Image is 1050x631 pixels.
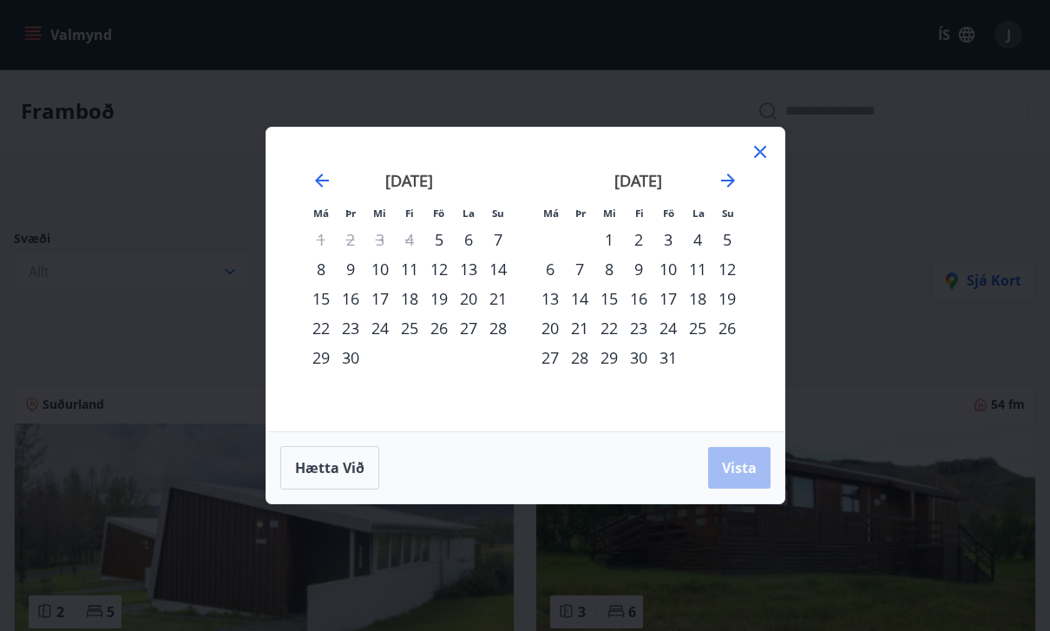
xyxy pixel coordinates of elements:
td: Choose föstudagur, 5. september 2025 as your check-in date. It’s available. [424,225,454,254]
small: Þr [345,207,356,220]
td: Choose miðvikudagur, 17. september 2025 as your check-in date. It’s available. [365,284,395,313]
td: Choose fimmtudagur, 11. september 2025 as your check-in date. It’s available. [395,254,424,284]
td: Choose mánudagur, 29. september 2025 as your check-in date. It’s available. [306,343,336,372]
td: Choose mánudagur, 13. október 2025 as your check-in date. It’s available. [535,284,565,313]
div: 29 [594,343,624,372]
div: 12 [424,254,454,284]
div: 30 [624,343,653,372]
td: Choose fimmtudagur, 30. október 2025 as your check-in date. It’s available. [624,343,653,372]
div: 30 [336,343,365,372]
td: Choose sunnudagur, 28. september 2025 as your check-in date. It’s available. [483,313,513,343]
td: Choose fimmtudagur, 23. október 2025 as your check-in date. It’s available. [624,313,653,343]
td: Choose þriðjudagur, 28. október 2025 as your check-in date. It’s available. [565,343,594,372]
div: 7 [483,225,513,254]
td: Choose þriðjudagur, 30. september 2025 as your check-in date. It’s available. [336,343,365,372]
div: 15 [594,284,624,313]
td: Choose föstudagur, 17. október 2025 as your check-in date. It’s available. [653,284,683,313]
div: 21 [483,284,513,313]
td: Choose laugardagur, 25. október 2025 as your check-in date. It’s available. [683,313,712,343]
div: 6 [535,254,565,284]
div: 28 [483,313,513,343]
td: Choose föstudagur, 24. október 2025 as your check-in date. It’s available. [653,313,683,343]
div: 8 [594,254,624,284]
td: Choose sunnudagur, 7. september 2025 as your check-in date. It’s available. [483,225,513,254]
td: Not available. mánudagur, 1. september 2025 [306,225,336,254]
td: Choose miðvikudagur, 29. október 2025 as your check-in date. It’s available. [594,343,624,372]
div: 14 [565,284,594,313]
div: 2 [624,225,653,254]
small: Fö [433,207,444,220]
div: 16 [336,284,365,313]
td: Choose sunnudagur, 26. október 2025 as your check-in date. It’s available. [712,313,742,343]
td: Choose laugardagur, 11. október 2025 as your check-in date. It’s available. [683,254,712,284]
td: Choose fimmtudagur, 25. september 2025 as your check-in date. It’s available. [395,313,424,343]
small: Mi [373,207,386,220]
td: Not available. þriðjudagur, 2. september 2025 [336,225,365,254]
div: 7 [565,254,594,284]
div: 24 [365,313,395,343]
div: 13 [535,284,565,313]
td: Not available. fimmtudagur, 4. september 2025 [395,225,424,254]
td: Choose laugardagur, 27. september 2025 as your check-in date. It’s available. [454,313,483,343]
div: 28 [565,343,594,372]
td: Not available. miðvikudagur, 3. september 2025 [365,225,395,254]
span: Hætta við [295,458,364,477]
strong: [DATE] [385,170,433,191]
div: 5 [424,225,454,254]
div: 5 [712,225,742,254]
td: Choose mánudagur, 20. október 2025 as your check-in date. It’s available. [535,313,565,343]
div: Calendar [287,148,764,411]
td: Choose laugardagur, 4. október 2025 as your check-in date. It’s available. [683,225,712,254]
td: Choose laugardagur, 6. september 2025 as your check-in date. It’s available. [454,225,483,254]
div: 10 [365,254,395,284]
td: Choose föstudagur, 19. september 2025 as your check-in date. It’s available. [424,284,454,313]
div: 17 [653,284,683,313]
small: Má [543,207,559,220]
div: 19 [424,284,454,313]
td: Choose þriðjudagur, 14. október 2025 as your check-in date. It’s available. [565,284,594,313]
div: 14 [483,254,513,284]
div: 27 [454,313,483,343]
div: 25 [395,313,424,343]
small: Su [492,207,504,220]
div: Move backward to switch to the previous month. [312,170,332,191]
td: Choose þriðjudagur, 7. október 2025 as your check-in date. It’s available. [565,254,594,284]
small: Fi [635,207,644,220]
div: 26 [712,313,742,343]
td: Choose miðvikudagur, 10. september 2025 as your check-in date. It’s available. [365,254,395,284]
div: 11 [683,254,712,284]
td: Choose föstudagur, 26. september 2025 as your check-in date. It’s available. [424,313,454,343]
div: 29 [306,343,336,372]
small: Mi [603,207,616,220]
td: Choose fimmtudagur, 9. október 2025 as your check-in date. It’s available. [624,254,653,284]
td: Choose mánudagur, 15. september 2025 as your check-in date. It’s available. [306,284,336,313]
div: 13 [454,254,483,284]
div: 1 [594,225,624,254]
div: 4 [683,225,712,254]
td: Choose föstudagur, 12. september 2025 as your check-in date. It’s available. [424,254,454,284]
small: Fö [663,207,674,220]
small: Su [722,207,734,220]
td: Choose laugardagur, 18. október 2025 as your check-in date. It’s available. [683,284,712,313]
div: 27 [535,343,565,372]
div: Move forward to switch to the next month. [718,170,738,191]
div: 18 [395,284,424,313]
div: 12 [712,254,742,284]
td: Choose miðvikudagur, 15. október 2025 as your check-in date. It’s available. [594,284,624,313]
div: 19 [712,284,742,313]
td: Choose laugardagur, 13. september 2025 as your check-in date. It’s available. [454,254,483,284]
td: Choose miðvikudagur, 24. september 2025 as your check-in date. It’s available. [365,313,395,343]
strong: [DATE] [614,170,662,191]
div: 9 [624,254,653,284]
td: Choose fimmtudagur, 18. september 2025 as your check-in date. It’s available. [395,284,424,313]
div: 6 [454,225,483,254]
small: Þr [575,207,586,220]
div: 11 [395,254,424,284]
td: Choose sunnudagur, 14. september 2025 as your check-in date. It’s available. [483,254,513,284]
div: 16 [624,284,653,313]
div: 24 [653,313,683,343]
div: 25 [683,313,712,343]
td: Choose fimmtudagur, 16. október 2025 as your check-in date. It’s available. [624,284,653,313]
td: Choose sunnudagur, 12. október 2025 as your check-in date. It’s available. [712,254,742,284]
td: Choose sunnudagur, 19. október 2025 as your check-in date. It’s available. [712,284,742,313]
